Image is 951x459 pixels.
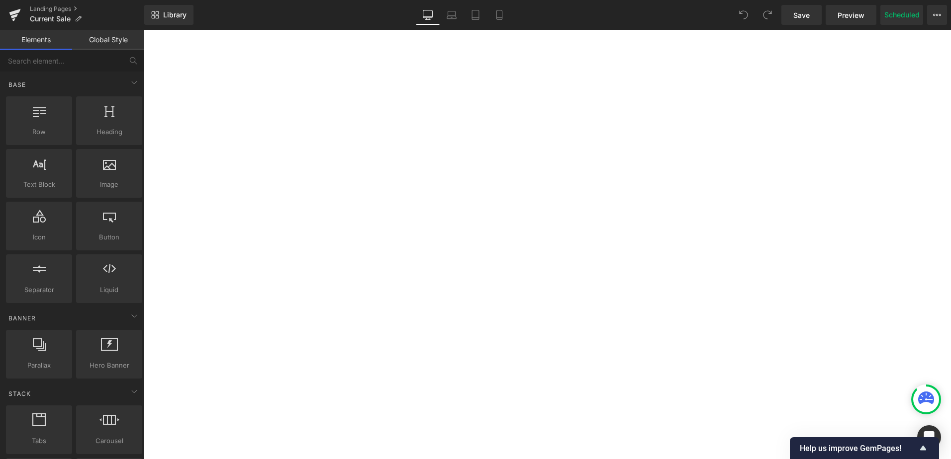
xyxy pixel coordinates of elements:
span: Carousel [79,436,139,446]
span: Current Sale [30,15,71,23]
a: New Library [144,5,193,25]
div: Open Intercom Messenger [917,425,941,449]
span: Help us improve GemPages! [800,444,917,453]
span: Button [79,232,139,242]
span: Liquid [79,285,139,295]
span: Text Block [9,179,69,190]
a: Desktop [416,5,440,25]
span: Heading [79,127,139,137]
span: Save [793,10,810,20]
span: Library [163,10,187,19]
button: Redo [758,5,777,25]
a: Global Style [72,30,144,50]
span: Icon [9,232,69,242]
span: Base [7,80,27,89]
span: Banner [7,313,37,323]
a: Laptop [440,5,464,25]
span: Row [9,127,69,137]
a: Tablet [464,5,487,25]
span: Preview [838,10,864,20]
a: Landing Pages [30,5,144,13]
span: Separator [9,285,69,295]
button: Scheduled [880,5,923,25]
span: Image [79,179,139,190]
span: Stack [7,389,32,398]
button: More [927,5,947,25]
span: Parallax [9,360,69,371]
button: Show survey - Help us improve GemPages! [800,442,929,454]
button: Undo [734,5,754,25]
a: Mobile [487,5,511,25]
a: Preview [826,5,876,25]
span: Tabs [9,436,69,446]
span: Hero Banner [79,360,139,371]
